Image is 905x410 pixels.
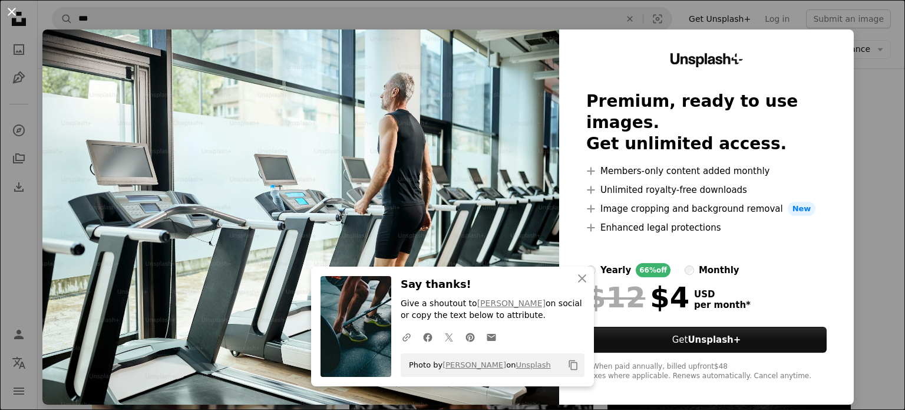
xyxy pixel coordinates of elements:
input: yearly66%off [586,265,596,275]
div: * When paid annually, billed upfront $48 Taxes where applicable. Renews automatically. Cancel any... [586,362,827,381]
a: [PERSON_NAME] [442,360,506,369]
a: Share on Twitter [438,325,460,349]
li: Image cropping and background removal [586,202,827,216]
a: Unsplash [516,360,550,369]
p: Give a shoutout to on social or copy the text below to attribute. [401,298,584,322]
strong: Unsplash+ [688,334,741,345]
span: Photo by on [403,356,551,375]
span: USD [694,289,751,300]
div: $4 [586,282,689,313]
li: Members-only content added monthly [586,164,827,178]
li: Enhanced legal protections [586,221,827,235]
div: monthly [699,263,739,277]
span: New [788,202,816,216]
h3: Say thanks! [401,276,584,293]
span: $12 [586,282,645,313]
div: yearly [600,263,631,277]
a: Share on Facebook [417,325,438,349]
a: Share on Pinterest [460,325,481,349]
button: GetUnsplash+ [586,327,827,353]
li: Unlimited royalty-free downloads [586,183,827,197]
h2: Premium, ready to use images. Get unlimited access. [586,91,827,155]
a: Share over email [481,325,502,349]
button: Copy to clipboard [563,355,583,375]
input: monthly [685,265,694,275]
div: 66% off [636,263,671,277]
a: [PERSON_NAME] [477,299,546,308]
span: per month * [694,300,751,310]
